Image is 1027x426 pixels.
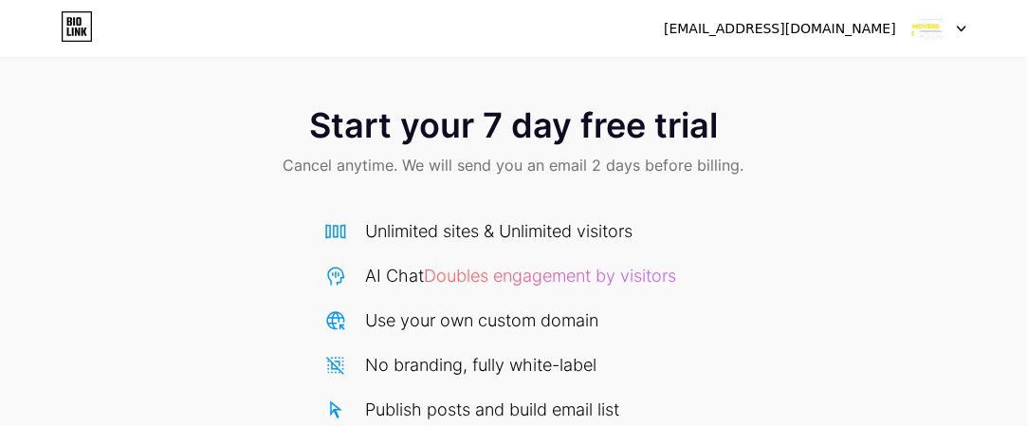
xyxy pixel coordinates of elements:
[366,352,597,378] div: No branding, fully white-label
[425,266,677,286] span: Doubles engagement by visitors
[366,397,620,422] div: Publish posts and build email list
[366,218,633,244] div: Unlimited sites & Unlimited visitors
[366,263,677,288] div: AI Chat
[309,106,718,144] span: Start your 7 day free trial
[366,307,599,333] div: Use your own custom domain
[910,10,946,46] img: kingmoversdubai
[664,19,896,39] div: [EMAIL_ADDRESS][DOMAIN_NAME]
[284,154,744,176] span: Cancel anytime. We will send you an email 2 days before billing.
